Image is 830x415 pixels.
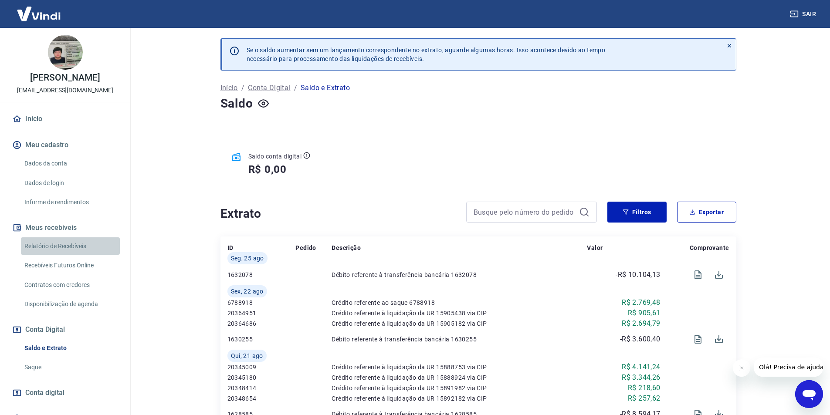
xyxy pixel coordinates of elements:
[21,193,120,211] a: Informe de rendimentos
[587,243,603,252] p: Valor
[248,152,302,161] p: Saldo conta digital
[628,383,661,393] p: R$ 218,60
[227,373,296,382] p: 20345180
[332,373,587,382] p: Crédito referente à liquidação da UR 15888924 via CIP
[21,155,120,172] a: Dados da conta
[227,363,296,371] p: 20345009
[227,298,296,307] p: 6788918
[795,380,823,408] iframe: Botão para abrir a janela de mensagens
[21,256,120,274] a: Recebíveis Futuros Online
[332,309,587,317] p: Crédito referente à liquidação da UR 15905438 via CIP
[295,243,316,252] p: Pedido
[332,243,361,252] p: Descrição
[690,243,729,252] p: Comprovante
[10,320,120,339] button: Conta Digital
[21,237,120,255] a: Relatório de Recebíveis
[708,329,729,350] span: Download
[622,362,660,372] p: R$ 4.141,24
[332,335,587,344] p: Débito referente à transferência bancária 1630255
[248,162,287,176] h5: R$ 0,00
[301,83,350,93] p: Saldo e Extrato
[220,205,456,223] h4: Extrato
[227,309,296,317] p: 20364951
[708,264,729,285] span: Download
[677,202,736,223] button: Exportar
[227,319,296,328] p: 20364686
[788,6,820,22] button: Sair
[474,206,576,219] input: Busque pelo número do pedido
[21,358,120,376] a: Saque
[332,363,587,371] p: Crédito referente à liquidação da UR 15888753 via CIP
[227,270,296,279] p: 1632078
[231,351,263,360] span: Qui, 21 ago
[10,0,67,27] img: Vindi
[10,383,120,402] a: Conta digital
[227,394,296,403] p: 20348654
[733,359,750,377] iframe: Fechar mensagem
[10,109,120,128] a: Início
[48,35,83,70] img: 6e61b937-904a-4981-a2f4-9903c7d94729.jpeg
[754,358,823,377] iframe: Mensagem da empresa
[616,270,660,280] p: -R$ 10.104,13
[294,83,297,93] p: /
[227,243,234,252] p: ID
[231,287,264,296] span: Sex, 22 ago
[227,335,296,344] p: 1630255
[21,295,120,313] a: Disponibilização de agenda
[220,83,238,93] a: Início
[25,387,64,399] span: Conta digital
[21,174,120,192] a: Dados de login
[247,46,606,63] p: Se o saldo aumentar sem um lançamento correspondente no extrato, aguarde algumas horas. Isso acon...
[622,372,660,383] p: R$ 3.344,26
[21,339,120,357] a: Saldo e Extrato
[607,202,667,223] button: Filtros
[30,73,100,82] p: [PERSON_NAME]
[628,308,661,318] p: R$ 905,61
[17,86,113,95] p: [EMAIL_ADDRESS][DOMAIN_NAME]
[220,95,253,112] h4: Saldo
[332,384,587,392] p: Crédito referente à liquidação da UR 15891982 via CIP
[227,384,296,392] p: 20348414
[688,329,708,350] span: Visualizar
[628,393,661,404] p: R$ 257,62
[620,334,661,344] p: -R$ 3.600,40
[5,6,73,13] span: Olá! Precisa de ajuda?
[332,270,587,279] p: Débito referente à transferência bancária 1632078
[21,276,120,294] a: Contratos com credores
[688,264,708,285] span: Visualizar
[10,135,120,155] button: Meu cadastro
[248,83,290,93] a: Conta Digital
[231,254,264,263] span: Seg, 25 ago
[10,218,120,237] button: Meus recebíveis
[332,319,587,328] p: Crédito referente à liquidação da UR 15905182 via CIP
[241,83,244,93] p: /
[622,297,660,308] p: R$ 2.769,48
[332,394,587,403] p: Crédito referente à liquidação da UR 15892182 via CIP
[332,298,587,307] p: Crédito referente ao saque 6788918
[622,318,660,329] p: R$ 2.694,79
